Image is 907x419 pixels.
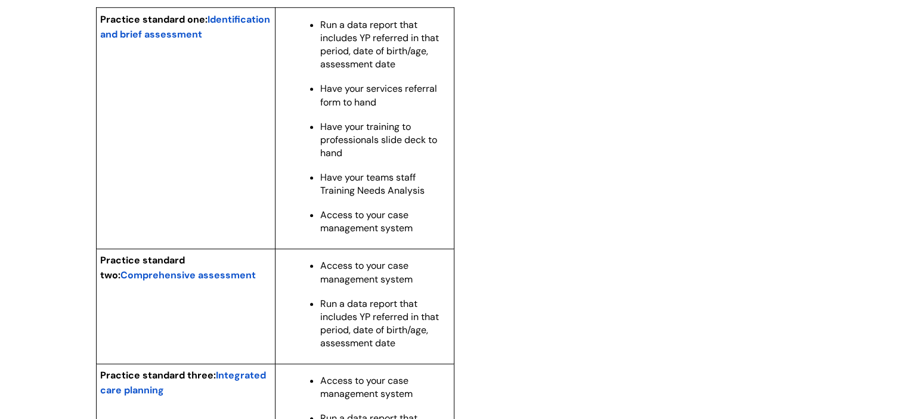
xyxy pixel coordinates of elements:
span: Access to your case management system [320,259,413,285]
span: Practice standard two: [100,254,185,281]
span: Have your teams staff Training Needs Analysis [320,171,425,197]
a: Identification and brief assessment [100,12,270,41]
span: Access to your case management system [320,374,413,400]
a: Comprehensive assessment [120,268,256,282]
span: Access to your case management system [320,209,413,234]
span: Have your training to professionals slide deck to hand [320,120,437,159]
span: Run a data report that includes YP referred in that period, date of birth/age, assessment date [320,297,439,349]
span: Have your services referral form to hand [320,82,437,108]
span: Identification and brief assessment [100,13,270,41]
span: Practice standard one: [100,13,208,26]
a: Integrated care planning [100,368,266,397]
span: Run a data report that includes YP referred in that period, date of birth/age, assessment date [320,18,439,70]
span: Comprehensive assessment [120,269,256,281]
span: Practice standard three: [100,369,216,381]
